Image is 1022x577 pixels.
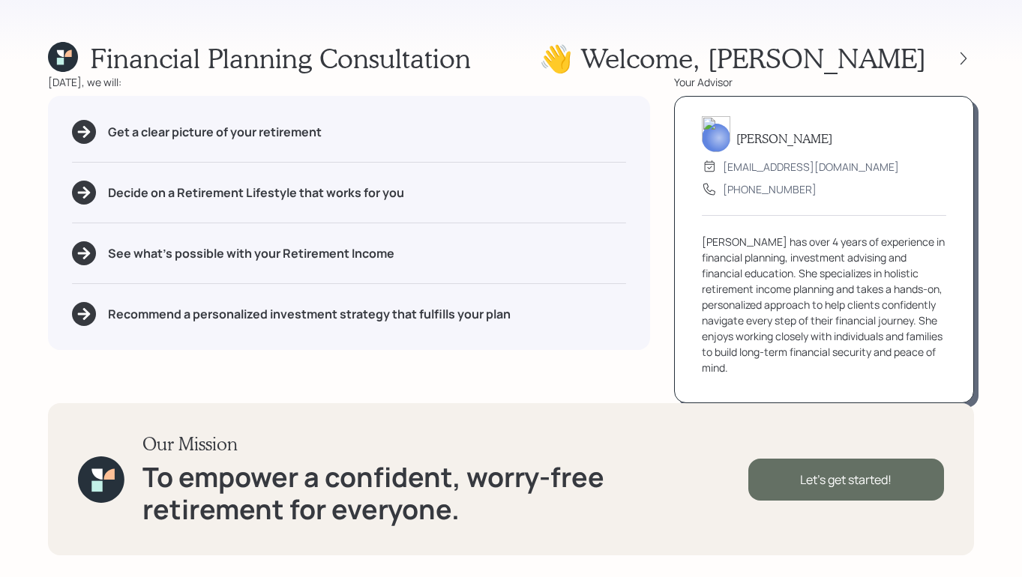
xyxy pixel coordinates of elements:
[108,247,394,261] h5: See what's possible with your Retirement Income
[108,125,322,139] h5: Get a clear picture of your retirement
[723,159,899,175] div: [EMAIL_ADDRESS][DOMAIN_NAME]
[702,234,946,375] div: [PERSON_NAME] has over 4 years of experience in financial planning, investment advising and finan...
[142,433,748,455] h3: Our Mission
[748,459,944,501] div: Let's get started!
[674,74,974,90] div: Your Advisor
[108,186,404,200] h5: Decide on a Retirement Lifestyle that works for you
[539,42,926,74] h1: 👋 Welcome , [PERSON_NAME]
[108,307,511,321] h5: Recommend a personalized investment strategy that fulfills your plan
[723,181,817,197] div: [PHONE_NUMBER]
[702,116,730,152] img: aleksandra-headshot.png
[90,42,471,74] h1: Financial Planning Consultation
[736,131,832,145] h5: [PERSON_NAME]
[48,74,650,90] div: [DATE], we will:
[142,461,748,525] h1: To empower a confident, worry-free retirement for everyone.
